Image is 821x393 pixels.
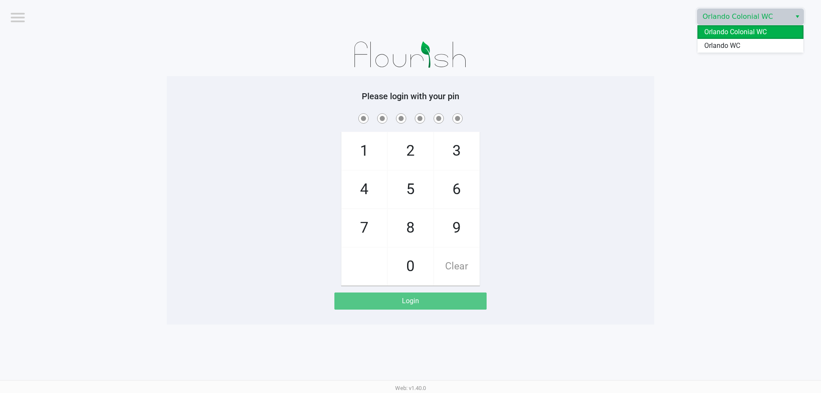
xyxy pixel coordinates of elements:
span: Orlando Colonial WC [704,27,767,37]
span: 2 [388,132,433,170]
span: Orlando WC [704,41,740,51]
span: 1 [342,132,387,170]
span: 9 [434,209,479,247]
span: 8 [388,209,433,247]
span: Orlando Colonial WC [703,12,786,22]
span: 5 [388,171,433,208]
span: Web: v1.40.0 [395,385,426,391]
span: Clear [434,248,479,285]
h5: Please login with your pin [173,91,648,101]
span: 4 [342,171,387,208]
span: 7 [342,209,387,247]
button: Select [791,9,803,24]
span: 6 [434,171,479,208]
span: 3 [434,132,479,170]
span: 0 [388,248,433,285]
